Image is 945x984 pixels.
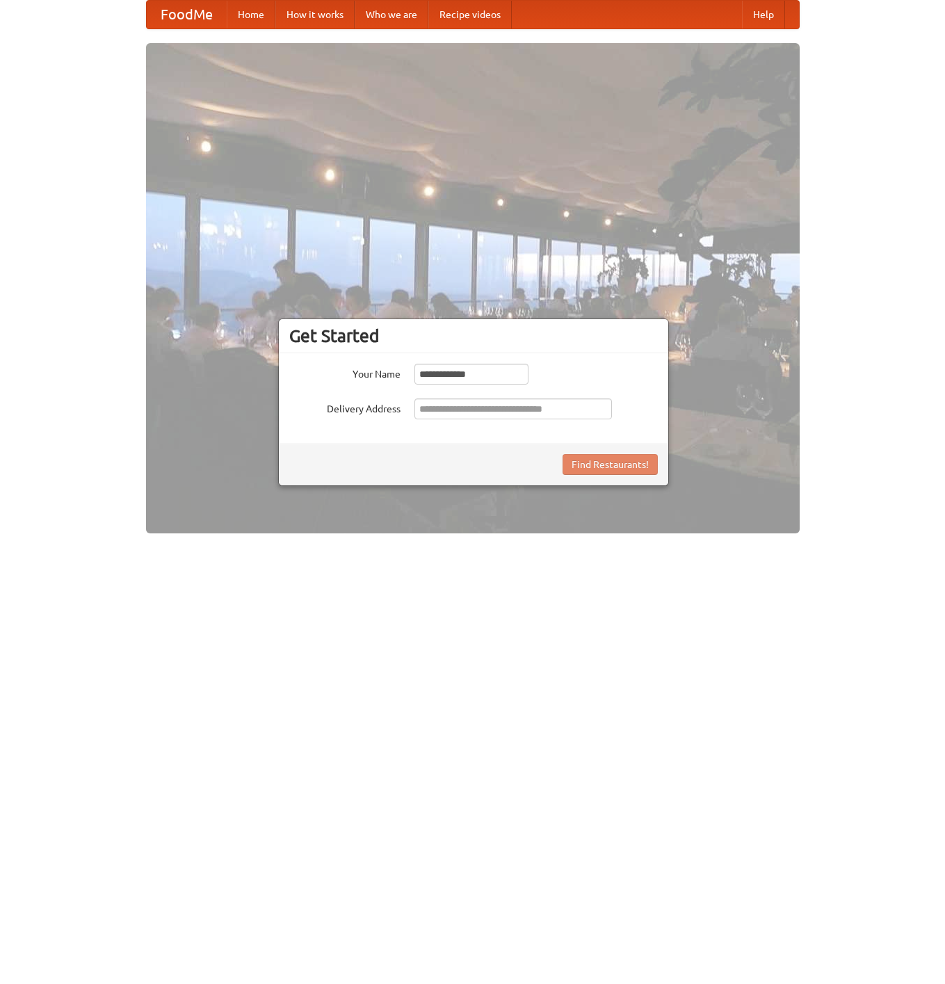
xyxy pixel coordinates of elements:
[742,1,785,29] a: Help
[289,325,658,346] h3: Get Started
[275,1,355,29] a: How it works
[563,454,658,475] button: Find Restaurants!
[289,398,401,416] label: Delivery Address
[147,1,227,29] a: FoodMe
[355,1,428,29] a: Who we are
[227,1,275,29] a: Home
[428,1,512,29] a: Recipe videos
[289,364,401,381] label: Your Name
